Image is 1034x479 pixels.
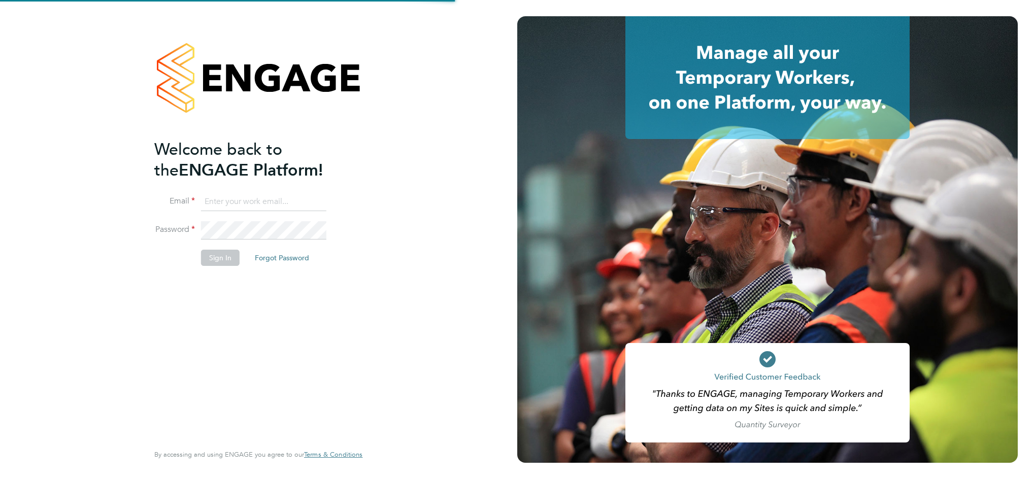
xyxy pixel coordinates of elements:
[154,450,362,459] span: By accessing and using ENGAGE you agree to our
[154,140,282,180] span: Welcome back to the
[201,250,240,266] button: Sign In
[247,250,317,266] button: Forgot Password
[154,224,195,235] label: Password
[201,193,326,211] input: Enter your work email...
[154,196,195,207] label: Email
[304,451,362,459] a: Terms & Conditions
[154,139,352,181] h2: ENGAGE Platform!
[304,450,362,459] span: Terms & Conditions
